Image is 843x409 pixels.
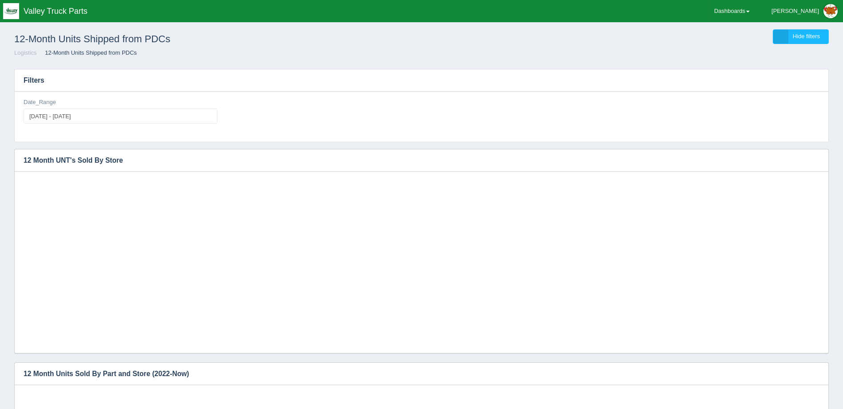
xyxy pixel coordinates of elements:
div: [PERSON_NAME] [771,2,819,20]
li: 12-Month Units Shipped from PDCs [38,49,137,57]
h1: 12-Month Units Shipped from PDCs [14,29,422,49]
h3: Filters [15,69,828,92]
label: Date_Range [24,98,56,107]
h3: 12 Month Units Sold By Part and Store (2022-Now) [15,363,815,385]
img: q1blfpkbivjhsugxdrfq.png [3,3,19,19]
img: Profile Picture [823,4,838,18]
span: Hide filters [793,33,820,40]
a: Hide filters [773,29,829,44]
h3: 12 Month UNT's Sold By Store [15,149,815,172]
a: Logistics [14,49,37,56]
span: Valley Truck Parts [24,7,88,16]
